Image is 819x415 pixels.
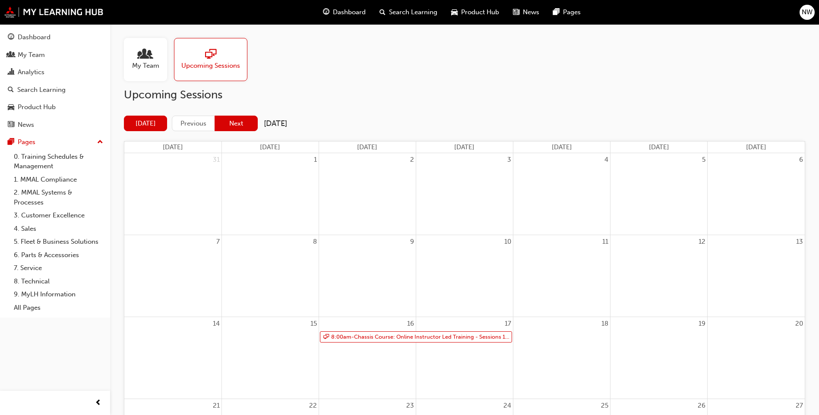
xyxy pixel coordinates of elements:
a: September 11, 2025 [601,235,610,248]
a: Wednesday [452,141,476,153]
td: September 10, 2025 [416,235,513,317]
a: September 21, 2025 [211,399,221,412]
a: Product Hub [3,99,107,115]
td: September 16, 2025 [319,317,416,399]
a: September 20, 2025 [794,317,805,330]
td: September 6, 2025 [708,153,805,235]
div: Dashboard [18,32,51,42]
a: 7. Service [10,261,107,275]
a: September 14, 2025 [211,317,221,330]
td: August 31, 2025 [124,153,221,235]
div: News [18,120,34,130]
span: news-icon [513,7,519,18]
h2: Upcoming Sessions [124,88,805,102]
a: September 2, 2025 [408,153,416,167]
button: Previous [172,116,215,132]
span: [DATE] [552,143,572,151]
a: Analytics [3,64,107,80]
span: My Team [132,61,159,71]
button: NW [800,5,815,20]
div: Pages [18,137,35,147]
td: September 4, 2025 [513,153,610,235]
td: September 17, 2025 [416,317,513,399]
a: September 18, 2025 [600,317,610,330]
h2: [DATE] [264,119,287,129]
span: [DATE] [649,143,669,151]
a: News [3,117,107,133]
span: search-icon [379,7,386,18]
a: September 26, 2025 [696,399,707,412]
a: mmal [4,6,104,18]
a: Thursday [550,141,574,153]
span: prev-icon [95,398,101,409]
div: Analytics [18,67,44,77]
a: September 25, 2025 [599,399,610,412]
button: Pages [3,134,107,150]
span: [DATE] [746,143,766,151]
span: guage-icon [8,34,14,41]
a: September 9, 2025 [408,235,416,248]
td: September 15, 2025 [221,317,319,399]
div: My Team [18,50,45,60]
span: Product Hub [461,7,499,17]
span: car-icon [8,104,14,111]
a: 3. Customer Excellence [10,209,107,222]
a: Search Learning [3,82,107,98]
td: September 2, 2025 [319,153,416,235]
td: September 12, 2025 [610,235,708,317]
td: September 19, 2025 [610,317,708,399]
span: [DATE] [260,143,280,151]
span: guage-icon [323,7,329,18]
td: September 9, 2025 [319,235,416,317]
a: 8. Technical [10,275,107,288]
span: pages-icon [8,138,14,146]
span: Upcoming Sessions [181,61,240,71]
span: Search Learning [389,7,437,17]
button: DashboardMy TeamAnalyticsSearch LearningProduct HubNews [3,28,107,134]
a: September 7, 2025 [215,235,221,248]
a: September 17, 2025 [503,317,513,330]
span: search-icon [8,86,14,94]
td: September 8, 2025 [221,235,319,317]
td: September 1, 2025 [221,153,319,235]
span: up-icon [97,137,103,148]
span: 8:00am - Chassis Course: Online Instructor Led Training - Sessions 1 & 2 (Registered Technician P... [331,332,510,343]
a: 0. Training Schedules & Management [10,150,107,173]
a: All Pages [10,301,107,314]
span: Pages [563,7,581,17]
a: September 4, 2025 [603,153,610,167]
a: 2. MMAL Systems & Processes [10,186,107,209]
span: sessionType_ONLINE_URL-icon [205,49,216,61]
a: September 15, 2025 [309,317,319,330]
td: September 5, 2025 [610,153,708,235]
td: September 20, 2025 [708,317,805,399]
span: Dashboard [333,7,366,17]
a: September 22, 2025 [307,399,319,412]
span: News [523,7,539,17]
a: pages-iconPages [546,3,588,21]
span: [DATE] [163,143,183,151]
span: people-icon [140,49,151,61]
a: 1. MMAL Compliance [10,173,107,186]
a: 4. Sales [10,222,107,236]
span: car-icon [451,7,458,18]
a: September 6, 2025 [797,153,805,167]
td: September 14, 2025 [124,317,221,399]
a: My Team [3,47,107,63]
td: September 3, 2025 [416,153,513,235]
td: September 13, 2025 [708,235,805,317]
button: [DATE] [124,116,167,132]
a: 5. Fleet & Business Solutions [10,235,107,248]
a: September 24, 2025 [502,399,513,412]
a: My Team [124,38,174,81]
a: September 19, 2025 [697,317,707,330]
a: Saturday [744,141,768,153]
span: sessionType_ONLINE_URL-icon [323,332,329,343]
span: chart-icon [8,69,14,76]
a: September 16, 2025 [405,317,416,330]
a: September 23, 2025 [405,399,416,412]
a: September 3, 2025 [506,153,513,167]
td: September 18, 2025 [513,317,610,399]
a: search-iconSearch Learning [373,3,444,21]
